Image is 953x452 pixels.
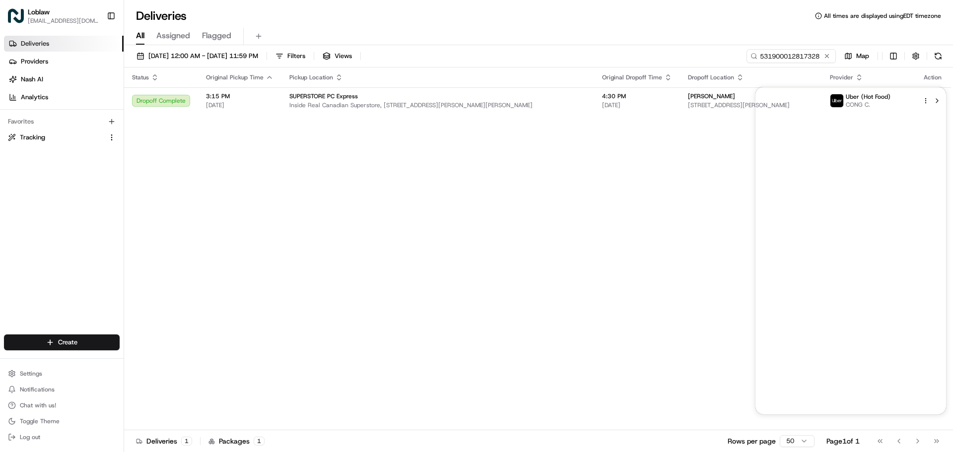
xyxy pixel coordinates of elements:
[840,49,874,63] button: Map
[148,52,258,61] span: [DATE] 12:00 AM - [DATE] 11:59 PM
[4,398,120,412] button: Chat with us!
[747,49,836,63] input: Type to search
[206,101,273,109] span: [DATE]
[4,4,103,28] button: LoblawLoblaw[EMAIL_ADDRESS][DOMAIN_NAME]
[208,436,265,446] div: Packages
[20,370,42,378] span: Settings
[830,73,853,81] span: Provider
[21,93,48,102] span: Analytics
[8,133,104,142] a: Tracking
[4,430,120,444] button: Log out
[202,30,231,42] span: Flagged
[289,101,586,109] span: Inside Real Canadian Superstore, [STREET_ADDRESS][PERSON_NAME][PERSON_NAME]
[688,92,735,100] span: [PERSON_NAME]
[206,92,273,100] span: 3:15 PM
[254,437,265,446] div: 1
[755,87,946,414] iframe: Customer support window
[289,73,333,81] span: Pickup Location
[21,39,49,48] span: Deliveries
[824,12,941,20] span: All times are displayed using EDT timezone
[20,401,56,409] span: Chat with us!
[20,433,40,441] span: Log out
[21,75,43,84] span: Nash AI
[181,437,192,446] div: 1
[688,73,734,81] span: Dropoff Location
[271,49,310,63] button: Filters
[4,114,120,129] div: Favorites
[132,49,263,63] button: [DATE] 12:00 AM - [DATE] 11:59 PM
[58,338,77,347] span: Create
[21,57,48,66] span: Providers
[602,101,672,109] span: [DATE]
[602,73,662,81] span: Original Dropoff Time
[136,30,144,42] span: All
[921,419,948,446] iframe: Open customer support
[20,386,55,393] span: Notifications
[206,73,264,81] span: Original Pickup Time
[4,129,120,145] button: Tracking
[136,436,192,446] div: Deliveries
[4,383,120,396] button: Notifications
[4,334,120,350] button: Create
[4,54,124,69] a: Providers
[136,8,187,24] h1: Deliveries
[4,414,120,428] button: Toggle Theme
[335,52,352,61] span: Views
[156,30,190,42] span: Assigned
[4,367,120,381] button: Settings
[856,52,869,61] span: Map
[28,7,50,17] button: Loblaw
[318,49,356,63] button: Views
[922,73,943,81] div: Action
[602,92,672,100] span: 4:30 PM
[4,89,124,105] a: Analytics
[931,49,945,63] button: Refresh
[728,436,776,446] p: Rows per page
[4,36,124,52] a: Deliveries
[826,436,860,446] div: Page 1 of 1
[289,92,358,100] span: SUPERSTORE PC Express
[688,101,814,109] span: [STREET_ADDRESS][PERSON_NAME]
[28,17,99,25] button: [EMAIL_ADDRESS][DOMAIN_NAME]
[20,133,45,142] span: Tracking
[8,8,24,24] img: Loblaw
[20,417,60,425] span: Toggle Theme
[4,71,124,87] a: Nash AI
[287,52,305,61] span: Filters
[132,73,149,81] span: Status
